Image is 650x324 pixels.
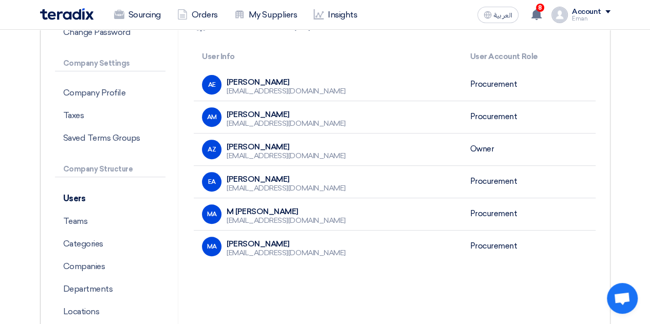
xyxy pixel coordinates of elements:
[55,82,166,104] p: Company Profile
[227,110,346,119] div: [PERSON_NAME]
[572,8,601,16] div: Account
[227,78,346,87] div: [PERSON_NAME]
[202,140,221,159] div: AZ
[227,249,346,258] div: [EMAIL_ADDRESS][DOMAIN_NAME]
[55,104,166,127] p: Taxes
[227,151,346,161] div: [EMAIL_ADDRESS][DOMAIN_NAME]
[462,101,596,133] td: Procurement
[227,216,346,225] div: [EMAIL_ADDRESS][DOMAIN_NAME]
[494,12,512,19] span: العربية
[227,207,346,216] div: M [PERSON_NAME]
[305,4,365,26] a: Insights
[40,8,94,20] img: Teradix logo
[227,87,346,96] div: [EMAIL_ADDRESS][DOMAIN_NAME]
[202,172,221,192] div: EA
[55,300,166,323] p: Locations
[55,162,166,177] p: Company Structure
[462,230,596,262] td: Procurement
[227,184,346,193] div: [EMAIL_ADDRESS][DOMAIN_NAME]
[227,142,346,151] div: [PERSON_NAME]
[202,75,221,94] div: AE
[462,45,596,69] th: User Account Role
[55,187,166,210] p: Users
[477,7,518,23] button: العربية
[226,4,305,26] a: My Suppliers
[462,198,596,230] td: Procurement
[462,165,596,198] td: Procurement
[55,56,166,71] p: Company Settings
[55,127,166,149] p: Saved Terms Groups
[55,233,166,255] p: Categories
[572,16,610,22] div: Eman
[551,7,568,23] img: profile_test.png
[227,175,346,184] div: [PERSON_NAME]
[462,133,596,165] td: Owner
[169,4,226,26] a: Orders
[536,4,544,12] span: 8
[55,278,166,300] p: Departments
[202,204,221,224] div: MA
[55,21,166,44] p: Change Password
[55,255,166,278] p: Companies
[227,239,346,249] div: [PERSON_NAME]
[55,210,166,233] p: Teams
[106,4,169,26] a: Sourcing
[202,107,221,127] div: AM
[462,69,596,101] td: Procurement
[194,45,462,69] th: User Info
[607,283,638,314] div: Open chat
[227,119,346,128] div: [EMAIL_ADDRESS][DOMAIN_NAME]
[202,237,221,256] div: MA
